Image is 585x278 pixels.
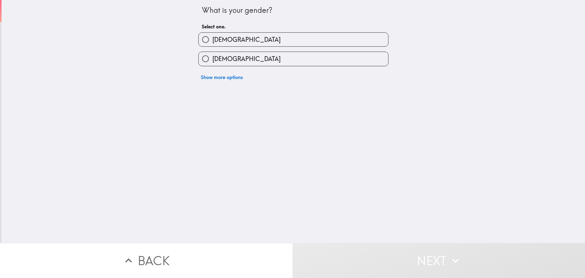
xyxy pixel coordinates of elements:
button: Next [292,243,585,278]
h6: Select one. [202,23,385,30]
div: What is your gender? [202,5,385,16]
span: [DEMOGRAPHIC_DATA] [212,55,281,63]
button: [DEMOGRAPHIC_DATA] [199,52,388,66]
span: [DEMOGRAPHIC_DATA] [212,35,281,44]
button: [DEMOGRAPHIC_DATA] [199,33,388,46]
button: Show more options [198,71,245,83]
